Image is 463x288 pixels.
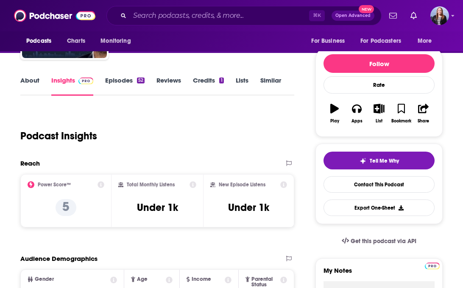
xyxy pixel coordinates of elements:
span: Logged in as annarice [430,6,449,25]
div: Apps [351,119,363,124]
div: 1 [219,78,223,83]
button: Apps [346,98,368,129]
div: Share [418,119,429,124]
h2: Total Monthly Listens [127,182,175,188]
p: 5 [56,199,76,216]
a: Episodes52 [105,76,145,96]
img: Podchaser Pro [425,263,440,269]
a: About [20,76,39,96]
button: open menu [305,33,355,49]
a: Similar [260,76,281,96]
div: 52 [137,78,145,83]
a: Credits1 [193,76,223,96]
span: ⌘ K [309,10,325,21]
img: Podchaser Pro [78,78,93,84]
div: Rate [324,76,435,94]
button: open menu [412,33,443,49]
span: For Podcasters [360,35,401,47]
h2: Power Score™ [38,182,71,188]
button: Bookmark [390,98,412,129]
a: Contact This Podcast [324,176,435,193]
span: Income [192,277,211,282]
span: Podcasts [26,35,51,47]
a: InsightsPodchaser Pro [51,76,93,96]
div: List [376,119,382,124]
a: Reviews [156,76,181,96]
div: Bookmark [391,119,411,124]
a: Lists [236,76,248,96]
h3: Under 1k [228,201,269,214]
span: For Business [311,35,345,47]
span: Tell Me Why [370,158,399,164]
h2: Audience Demographics [20,255,98,263]
div: Play [330,119,339,124]
img: User Profile [430,6,449,25]
a: Show notifications dropdown [386,8,400,23]
button: open menu [95,33,142,49]
button: Follow [324,54,435,73]
span: Get this podcast via API [351,238,416,245]
button: open menu [20,33,62,49]
button: List [368,98,390,129]
input: Search podcasts, credits, & more... [130,9,309,22]
span: New [359,5,374,13]
a: Get this podcast via API [335,231,423,252]
a: Charts [61,33,90,49]
h1: Podcast Insights [20,130,97,142]
label: My Notes [324,266,435,281]
button: open menu [355,33,413,49]
button: Show profile menu [430,6,449,25]
h3: Under 1k [137,201,178,214]
img: tell me why sparkle [360,158,366,164]
span: Parental Status [251,277,279,288]
span: Monitoring [100,35,131,47]
a: Show notifications dropdown [407,8,420,23]
button: Export One-Sheet [324,199,435,216]
span: More [418,35,432,47]
button: Share [413,98,435,129]
div: Search podcasts, credits, & more... [106,6,382,25]
span: Open Advanced [335,14,371,18]
button: Open AdvancedNew [332,11,374,21]
span: Charts [67,35,85,47]
a: Pro website [425,261,440,269]
button: Play [324,98,346,129]
h2: Reach [20,159,40,167]
span: Age [137,277,148,282]
img: Podchaser - Follow, Share and Rate Podcasts [14,8,95,24]
h2: New Episode Listens [219,182,265,188]
button: tell me why sparkleTell Me Why [324,152,435,169]
span: Gender [35,277,54,282]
